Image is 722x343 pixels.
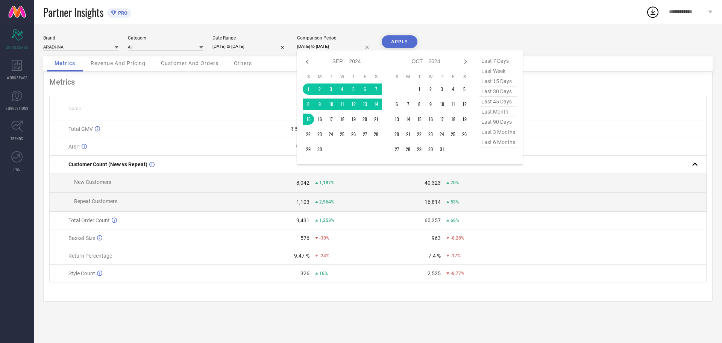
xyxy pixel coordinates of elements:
td: Sun Oct 20 2024 [391,129,402,140]
td: Mon Oct 28 2024 [402,144,414,155]
td: Mon Sep 09 2024 [314,99,325,110]
td: Wed Sep 04 2024 [337,83,348,95]
td: Tue Sep 17 2024 [325,114,337,125]
span: New Customers [74,179,111,185]
td: Tue Sep 03 2024 [325,83,337,95]
td: Mon Sep 16 2024 [314,114,325,125]
td: Sun Oct 06 2024 [391,99,402,110]
div: 8,042 [296,180,309,186]
td: Sat Sep 14 2024 [370,99,382,110]
td: Tue Sep 10 2024 [325,99,337,110]
span: Style Count [68,270,95,276]
span: WORKSPACE [7,75,27,80]
span: SUGGESTIONS [6,105,29,111]
span: SCORECARDS [6,44,28,50]
span: 70% [450,180,459,185]
td: Mon Oct 14 2024 [402,114,414,125]
th: Wednesday [337,74,348,80]
th: Tuesday [414,74,425,80]
span: Customer And Orders [161,60,218,66]
span: -8.28% [450,235,464,241]
td: Fri Sep 20 2024 [359,114,370,125]
div: Comparison Period [297,35,372,41]
span: FWD [14,166,21,172]
td: Mon Oct 21 2024 [402,129,414,140]
div: 2,525 [428,270,441,276]
td: Thu Sep 26 2024 [348,129,359,140]
td: Tue Oct 22 2024 [414,129,425,140]
td: Sat Sep 07 2024 [370,83,382,95]
div: 16,814 [425,199,441,205]
td: Sun Oct 27 2024 [391,144,402,155]
span: Basket Size [68,235,95,241]
span: 1,187% [319,180,334,185]
th: Monday [402,74,414,80]
input: Select comparison period [297,42,372,50]
button: APPLY [382,35,417,48]
span: last 30 days [479,87,517,97]
span: last week [479,66,517,76]
span: -24% [319,253,329,258]
td: Fri Sep 06 2024 [359,83,370,95]
td: Sun Sep 15 2024 [303,114,314,125]
span: Total Order Count [68,217,110,223]
span: Total GMV [68,126,93,132]
span: 16% [319,271,328,276]
td: Wed Sep 25 2024 [337,129,348,140]
span: Repeat Customers [74,198,117,204]
div: Brand [43,35,118,41]
div: Date Range [212,35,288,41]
td: Mon Sep 23 2024 [314,129,325,140]
div: Metrics [49,77,707,87]
span: PRO [116,10,127,16]
span: -30% [319,235,329,241]
th: Friday [359,74,370,80]
span: Partner Insights [43,5,103,20]
td: Fri Oct 04 2024 [447,83,459,95]
span: 53% [450,199,459,205]
div: 60,357 [425,217,441,223]
span: Others [234,60,252,66]
td: Sat Oct 12 2024 [459,99,470,110]
td: Fri Oct 18 2024 [447,114,459,125]
td: Thu Oct 24 2024 [436,129,447,140]
th: Wednesday [425,74,436,80]
div: 576 [300,235,309,241]
span: Name [68,106,81,111]
span: Return Percentage [68,253,112,259]
input: Select date range [212,42,288,50]
th: Thursday [348,74,359,80]
td: Wed Oct 09 2024 [425,99,436,110]
th: Sunday [391,74,402,80]
div: Category [128,35,203,41]
th: Monday [314,74,325,80]
td: Wed Oct 16 2024 [425,114,436,125]
th: Saturday [459,74,470,80]
td: Fri Sep 13 2024 [359,99,370,110]
span: 66% [450,218,459,223]
td: Thu Sep 05 2024 [348,83,359,95]
span: 1,253% [319,218,334,223]
td: Thu Oct 10 2024 [436,99,447,110]
td: Wed Oct 30 2024 [425,144,436,155]
span: last 7 days [479,56,517,66]
td: Thu Sep 12 2024 [348,99,359,110]
td: Sat Sep 21 2024 [370,114,382,125]
td: Thu Sep 19 2024 [348,114,359,125]
td: Mon Sep 02 2024 [314,83,325,95]
td: Thu Oct 03 2024 [436,83,447,95]
td: Sat Oct 26 2024 [459,129,470,140]
td: Sun Sep 01 2024 [303,83,314,95]
td: Fri Oct 11 2024 [447,99,459,110]
td: Sat Oct 05 2024 [459,83,470,95]
td: Wed Oct 02 2024 [425,83,436,95]
div: Open download list [646,5,660,19]
span: last 6 months [479,137,517,147]
div: Previous month [303,57,312,66]
td: Tue Sep 24 2024 [325,129,337,140]
div: ₹ 54.3 L [290,126,309,132]
span: last 3 months [479,127,517,137]
span: Metrics [55,60,75,66]
div: ₹ 533 [296,144,309,150]
div: 326 [300,270,309,276]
